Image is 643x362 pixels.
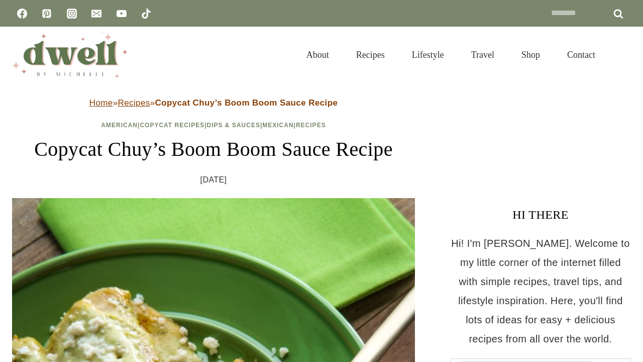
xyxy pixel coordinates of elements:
p: Hi! I'm [PERSON_NAME]. Welcome to my little corner of the internet filled with simple recipes, tr... [450,234,631,348]
a: Shop [508,37,554,72]
a: About [293,37,343,72]
a: Lifestyle [398,37,458,72]
a: Recipes [343,37,398,72]
a: YouTube [112,4,132,24]
a: Home [89,98,113,108]
a: American [101,122,138,129]
a: Dips & Sauces [207,122,260,129]
a: Email [86,4,106,24]
a: Facebook [12,4,32,24]
h1: Copycat Chuy’s Boom Boom Sauce Recipe [12,134,415,164]
a: Recipes [118,98,150,108]
time: [DATE] [200,172,227,188]
span: » » [89,98,338,108]
button: View Search Form [614,46,631,63]
span: | | | | [101,122,326,129]
h3: HI THERE [450,206,631,224]
a: Contact [554,37,609,72]
a: TikTok [136,4,156,24]
a: Recipes [296,122,326,129]
a: Travel [458,37,508,72]
strong: Copycat Chuy’s Boom Boom Sauce Recipe [155,98,338,108]
a: Instagram [62,4,82,24]
a: Pinterest [37,4,57,24]
a: Mexican [262,122,293,129]
nav: Primary Navigation [293,37,609,72]
a: Copycat Recipes [140,122,204,129]
img: DWELL by michelle [12,32,128,78]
